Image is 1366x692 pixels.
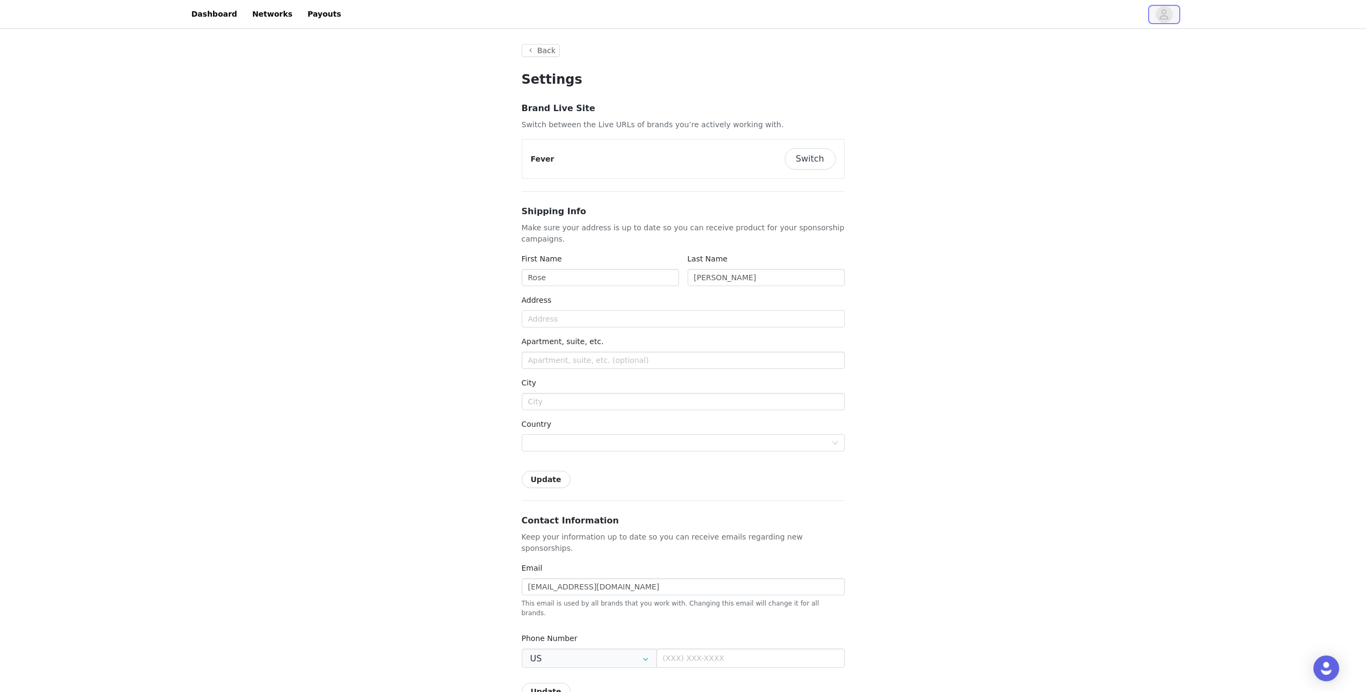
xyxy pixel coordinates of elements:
p: Make sure your address is up to date so you can receive product for your sponsorship campaigns. [522,222,845,245]
label: Email [522,564,543,572]
button: Update [522,471,571,488]
div: This email is used by all brands that you work with. Changing this email will change it for all b... [522,596,845,618]
label: Country [522,420,552,428]
input: Apartment, suite, etc. (optional) [522,352,845,369]
label: Phone Number [522,634,578,643]
h1: Settings [522,70,845,89]
div: Open Intercom Messenger [1313,655,1339,681]
input: Country [522,649,657,668]
label: Apartment, suite, etc. [522,337,604,346]
label: Address [522,296,552,304]
a: Dashboard [185,2,244,26]
button: Back [522,44,560,57]
p: Switch between the Live URLs of brands you’re actively working with. [522,119,845,130]
label: First Name [522,254,562,263]
input: (XXX) XXX-XXXX [656,649,845,668]
div: avatar [1159,6,1169,23]
p: Keep your information up to date so you can receive emails regarding new sponsorships. [522,531,845,554]
label: Last Name [688,254,728,263]
a: Payouts [301,2,348,26]
h3: Contact Information [522,514,845,527]
label: City [522,378,536,387]
i: icon: down [832,440,838,447]
h3: Brand Live Site [522,102,845,115]
button: Switch [785,148,836,170]
h3: Shipping Info [522,205,845,218]
p: Fever [531,154,554,165]
input: Address [522,310,845,327]
input: City [522,393,845,410]
a: Networks [246,2,299,26]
